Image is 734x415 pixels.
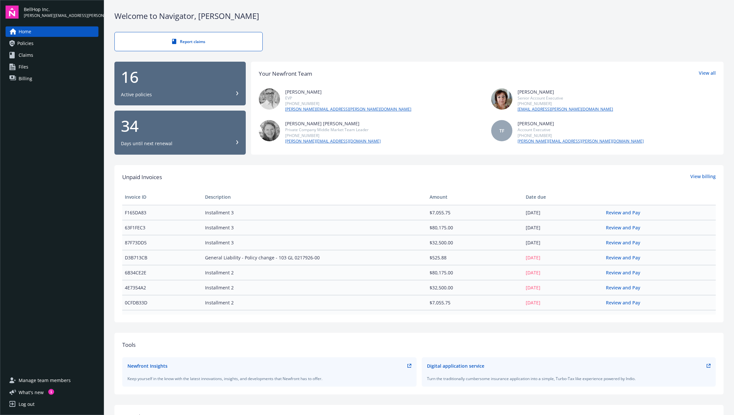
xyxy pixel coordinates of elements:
span: Home [19,26,31,37]
button: 34Days until next renewal [114,111,246,155]
a: Claims [6,50,98,60]
div: Your Newfront Team [259,69,312,78]
span: TF [499,127,504,134]
span: BellHop Inc. [24,6,98,13]
a: Policies [6,38,98,49]
span: Installment 2 [205,284,424,291]
div: Senior Account Executive [518,95,613,101]
div: [PERSON_NAME] [518,120,644,127]
span: Policies [17,38,34,49]
td: D3B713CB [122,250,202,265]
div: Newfront Insights [127,362,168,369]
div: [PHONE_NUMBER] [285,101,411,106]
td: 87F73DD5 [122,235,202,250]
td: F165DA83 [122,205,202,220]
a: Review and Pay [606,315,645,321]
a: View billing [690,173,716,181]
img: photo [259,88,280,110]
a: [PERSON_NAME][EMAIL_ADDRESS][PERSON_NAME][DOMAIN_NAME] [518,138,644,144]
a: [PERSON_NAME][EMAIL_ADDRESS][PERSON_NAME][DOMAIN_NAME] [285,106,411,112]
div: Days until next renewal [121,140,172,147]
td: $7,055.75 [427,295,523,310]
div: Account Executive [518,127,644,132]
span: Installment 3 [205,224,424,231]
td: 6B34CE2E [122,265,202,280]
div: [PERSON_NAME] [518,88,613,95]
button: BellHop Inc.[PERSON_NAME][EMAIL_ADDRESS][PERSON_NAME][DOMAIN_NAME] [24,6,98,19]
td: [DATE] [523,310,603,325]
a: Review and Pay [606,239,645,246]
th: Description [202,189,427,205]
td: [DATE] [523,205,603,220]
div: 1 [48,389,54,395]
div: Active policies [121,91,152,98]
a: [PERSON_NAME][EMAIL_ADDRESS][DOMAIN_NAME] [285,138,381,144]
td: $80,175.00 [427,220,523,235]
a: Review and Pay [606,254,645,261]
td: $32,500.00 [427,310,523,325]
div: Report claims [128,39,249,44]
span: What ' s new [19,389,44,396]
span: Claims [19,50,33,60]
div: [PHONE_NUMBER] [518,101,613,106]
td: 0CFDB33D [122,295,202,310]
img: photo [259,120,280,141]
span: Files [19,62,28,72]
span: Installment 3 [205,209,424,216]
th: Invoice ID [122,189,202,205]
span: Manage team members [19,375,71,386]
td: 4E7354A2 [122,280,202,295]
td: [DATE] [523,265,603,280]
span: Installment 3 [205,239,424,246]
a: Review and Pay [606,209,645,216]
td: $7,055.75 [427,205,523,220]
a: Review and Pay [606,269,645,276]
td: [DATE] [523,295,603,310]
div: Log out [19,399,35,409]
a: Review and Pay [606,224,645,231]
a: View all [699,69,716,78]
a: Review and Pay [606,284,645,291]
td: $32,500.00 [427,280,523,295]
div: Tools [122,341,716,349]
td: A70CEE9A [122,310,202,325]
a: Home [6,26,98,37]
td: $80,175.00 [427,265,523,280]
a: Billing [6,73,98,84]
img: photo [491,88,512,110]
div: EVP [285,95,411,101]
span: Installment 1 [205,314,424,321]
th: Date due [523,189,603,205]
td: [DATE] [523,235,603,250]
button: 16Active policies [114,62,246,106]
td: 63F1FEC3 [122,220,202,235]
div: [PHONE_NUMBER] [285,133,381,138]
div: Welcome to Navigator , [PERSON_NAME] [114,10,724,22]
div: 34 [121,118,239,134]
a: [EMAIL_ADDRESS][PERSON_NAME][DOMAIN_NAME] [518,106,613,112]
div: [PERSON_NAME] [285,88,411,95]
a: Review and Pay [606,300,645,306]
span: Billing [19,73,32,84]
div: Digital application service [427,362,484,369]
td: [DATE] [523,280,603,295]
span: Unpaid Invoices [122,173,162,181]
span: [PERSON_NAME][EMAIL_ADDRESS][PERSON_NAME][DOMAIN_NAME] [24,13,98,19]
div: Keep yourself in the know with the latest innovations, insights, and developments that Newfront h... [127,376,411,381]
td: $525.88 [427,250,523,265]
td: [DATE] [523,220,603,235]
div: Private Company Middle Market Team Leader [285,127,381,132]
a: Files [6,62,98,72]
span: Installment 2 [205,269,424,276]
a: Report claims [114,32,263,51]
div: 16 [121,69,239,85]
span: General Liability - Policy change - 103 GL 0217926-00 [205,254,424,261]
div: Turn the traditionally cumbersome insurance application into a simple, Turbo-Tax like experience ... [427,376,711,381]
th: Amount [427,189,523,205]
button: What's new1 [6,389,54,396]
div: [PHONE_NUMBER] [518,133,644,138]
img: navigator-logo.svg [6,6,19,19]
div: [PERSON_NAME] [PERSON_NAME] [285,120,381,127]
td: [DATE] [523,250,603,265]
span: Installment 2 [205,299,424,306]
